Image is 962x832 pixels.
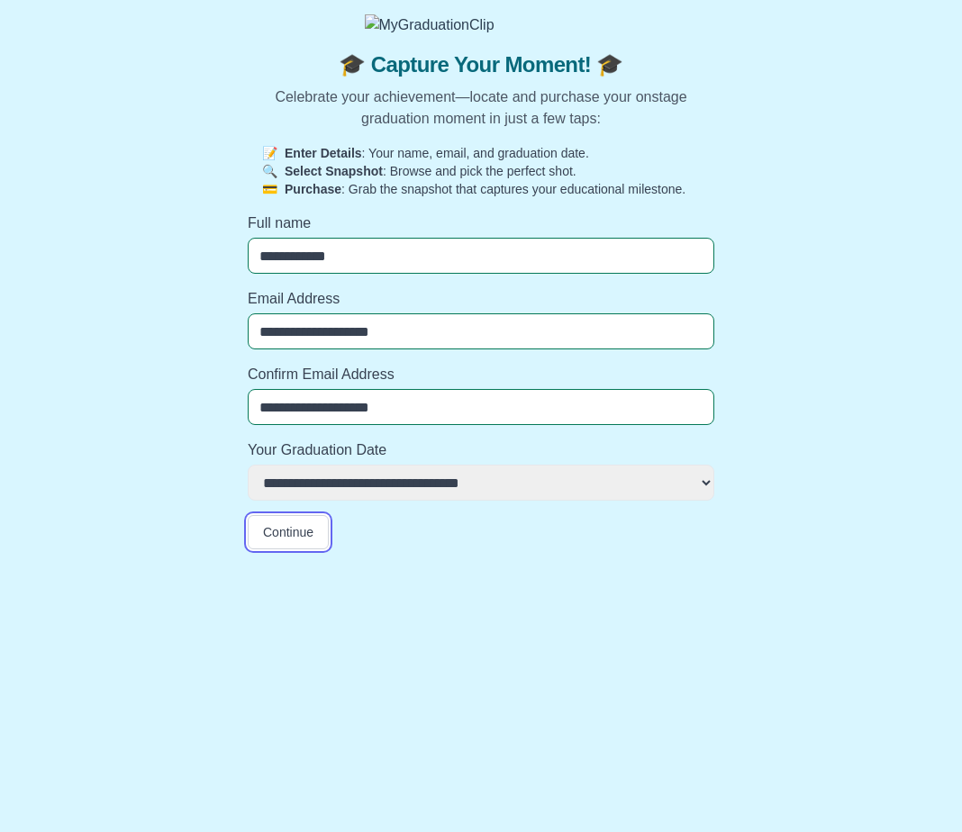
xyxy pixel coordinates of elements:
[262,162,700,180] p: : Browse and pick the perfect shot.
[262,86,700,130] p: Celebrate your achievement—locate and purchase your onstage graduation moment in just a few taps:
[285,164,383,178] strong: Select Snapshot
[248,439,714,461] label: Your Graduation Date
[262,144,700,162] p: : Your name, email, and graduation date.
[248,515,329,549] button: Continue
[262,180,700,198] p: : Grab the snapshot that captures your educational milestone.
[285,182,341,196] strong: Purchase
[262,50,700,79] span: 🎓 Capture Your Moment! 🎓
[365,14,598,36] img: MyGraduationClip
[248,213,714,234] label: Full name
[262,182,277,196] span: 💳
[285,146,362,160] strong: Enter Details
[248,288,714,310] label: Email Address
[262,164,277,178] span: 🔍
[262,146,277,160] span: 📝
[248,364,714,385] label: Confirm Email Address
